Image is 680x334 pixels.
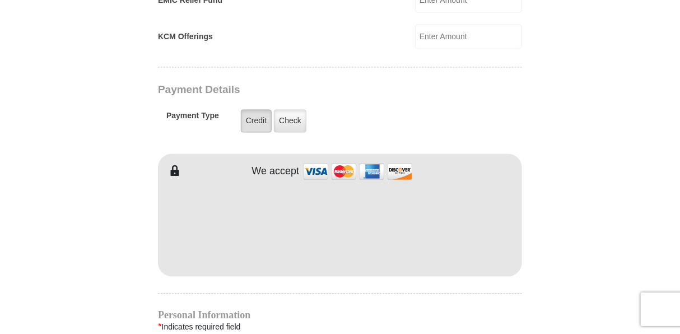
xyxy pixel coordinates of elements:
[158,319,522,334] div: Indicates required field
[158,310,522,319] h4: Personal Information
[166,111,219,126] h5: Payment Type
[158,31,213,43] label: KCM Offerings
[252,165,300,178] h4: We accept
[241,109,272,132] label: Credit
[302,159,414,183] img: credit cards accepted
[274,109,306,132] label: Check
[158,83,444,96] h3: Payment Details
[415,24,522,49] input: Enter Amount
